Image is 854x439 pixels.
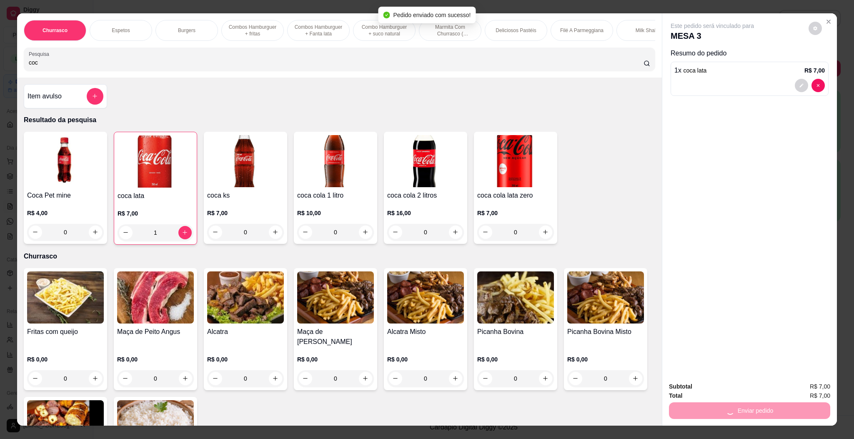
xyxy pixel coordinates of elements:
p: R$ 10,00 [297,209,374,217]
button: increase-product-quantity [449,226,462,239]
p: Resultado da pesquisa [24,115,655,125]
img: product-image [297,271,374,324]
button: decrease-product-quantity [795,79,808,92]
strong: Total [669,392,682,399]
h4: Picanha Bovina [477,327,554,337]
p: Resumo do pedido [671,48,829,58]
p: R$ 7,00 [207,209,284,217]
span: check-circle [383,12,390,18]
img: product-image [118,135,193,188]
input: Pesquisa [29,58,644,67]
button: decrease-product-quantity [29,226,42,239]
p: Marmita Com Churrasco ( Novidade ) [426,24,474,37]
p: Churrasco [24,251,655,261]
h4: coca ks [207,191,284,201]
p: 1 x [674,65,706,75]
button: decrease-product-quantity [299,226,312,239]
button: decrease-product-quantity [811,79,825,92]
p: Espetos [112,27,130,34]
span: Pedido enviado com sucesso! [393,12,471,18]
p: Este pedido será vinculado para [671,22,754,30]
img: product-image [297,135,374,187]
p: R$ 4,00 [27,209,104,217]
h4: coca cola 1 litro [297,191,374,201]
p: R$ 7,00 [804,66,825,75]
p: Milk Shake [636,27,660,34]
h4: coca lata [118,191,193,201]
label: Pesquisa [29,50,52,58]
img: product-image [387,135,464,187]
p: R$ 7,00 [118,209,193,218]
button: increase-product-quantity [89,226,102,239]
img: product-image [387,271,464,324]
p: Churrasco [43,27,68,34]
p: R$ 0,00 [477,355,554,364]
h4: Maça de Peito Angus [117,327,194,337]
p: Filé A Parmeggiana [560,27,604,34]
button: Close [822,15,835,28]
p: Combos Hamburguer + fritas [228,24,277,37]
button: decrease-product-quantity [209,226,222,239]
img: product-image [117,271,194,324]
p: R$ 16,00 [387,209,464,217]
p: MESA 3 [671,30,754,42]
button: increase-product-quantity [269,226,282,239]
button: decrease-product-quantity [809,22,822,35]
strong: Subtotal [669,383,692,390]
span: coca lata [683,67,706,74]
p: R$ 0,00 [387,355,464,364]
button: decrease-product-quantity [119,226,133,239]
img: product-image [477,135,554,187]
h4: Alcatra [207,327,284,337]
button: increase-product-quantity [539,226,552,239]
img: product-image [207,271,284,324]
h4: Fritas com queijo [27,327,104,337]
img: product-image [27,271,104,324]
img: product-image [207,135,284,187]
h4: Picanha Bovina Misto [567,327,644,337]
button: decrease-product-quantity [389,226,402,239]
p: R$ 0,00 [297,355,374,364]
p: Combo Hamburguer + suco natural [360,24,408,37]
p: Burgers [178,27,195,34]
p: R$ 7,00 [477,209,554,217]
span: R$ 7,00 [810,382,830,391]
h4: Item avulso [28,91,62,101]
p: Deliciosos Pastéis [496,27,536,34]
button: increase-product-quantity [359,226,372,239]
img: product-image [27,135,104,187]
p: R$ 0,00 [117,355,194,364]
h4: Coca Pet mine [27,191,104,201]
p: R$ 0,00 [207,355,284,364]
span: R$ 7,00 [810,391,830,400]
p: Combos Hamburguer + Fanta lata [294,24,343,37]
p: R$ 0,00 [27,355,104,364]
button: add-separate-item [87,88,103,105]
h4: coca cola 2 litros [387,191,464,201]
button: decrease-product-quantity [479,226,492,239]
img: product-image [477,271,554,324]
h4: Maça de [PERSON_NAME] [297,327,374,347]
button: increase-product-quantity [178,226,192,239]
h4: coca cola lata zero [477,191,554,201]
h4: Alcatra Misto [387,327,464,337]
p: R$ 0,00 [567,355,644,364]
img: product-image [567,271,644,324]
